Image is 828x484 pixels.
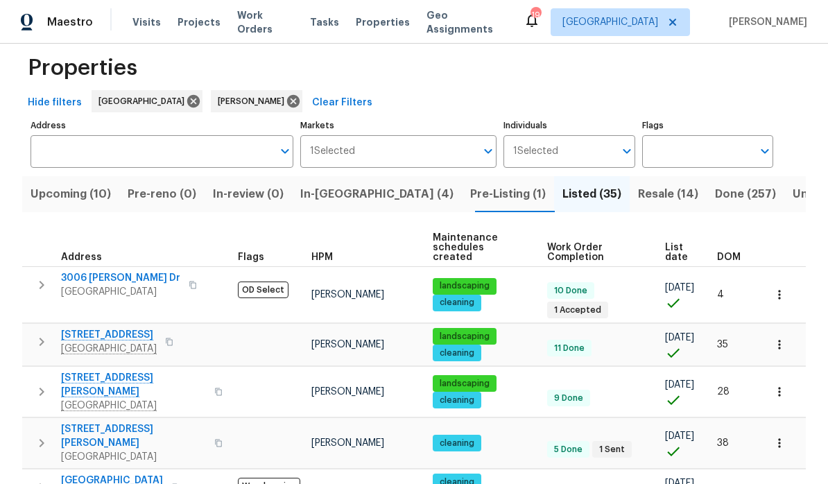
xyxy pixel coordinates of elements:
span: Work Orders [237,8,293,36]
span: [DATE] [665,283,694,293]
span: cleaning [434,438,480,449]
span: In-review (0) [213,184,284,204]
span: 9 Done [549,392,589,404]
span: [PERSON_NAME] [311,290,384,300]
span: Maintenance schedules created [433,233,524,262]
span: Pre-reno (0) [128,184,196,204]
span: Clear Filters [312,94,372,112]
span: Projects [178,15,221,29]
span: Done (257) [715,184,776,204]
button: Open [275,141,295,161]
span: [PERSON_NAME] [723,15,807,29]
span: Work Order Completion [547,243,642,262]
span: Resale (14) [638,184,698,204]
span: Hide filters [28,94,82,112]
span: Upcoming (10) [31,184,111,204]
span: [DATE] [665,431,694,441]
span: cleaning [434,297,480,309]
span: In-[GEOGRAPHIC_DATA] (4) [300,184,454,204]
span: Listed (35) [562,184,621,204]
span: Geo Assignments [426,8,507,36]
span: [DATE] [665,333,694,343]
span: [GEOGRAPHIC_DATA] [98,94,190,108]
span: landscaping [434,280,495,292]
label: Markets [300,121,497,130]
span: 5 Done [549,444,588,456]
span: 11 Done [549,343,590,354]
span: [GEOGRAPHIC_DATA] [61,450,206,464]
label: Address [31,121,293,130]
span: [GEOGRAPHIC_DATA] [61,285,180,299]
div: [GEOGRAPHIC_DATA] [92,90,202,112]
button: Clear Filters [307,90,378,116]
span: 1 Selected [310,146,355,157]
span: OD Select [238,282,288,298]
span: 1 Accepted [549,304,607,316]
span: landscaping [434,378,495,390]
span: [PERSON_NAME] [311,387,384,397]
span: List date [665,243,693,262]
span: cleaning [434,395,480,406]
span: 1 Sent [594,444,630,456]
span: 28 [717,387,730,397]
div: [PERSON_NAME] [211,90,302,112]
span: HPM [311,252,333,262]
label: Flags [642,121,773,130]
span: [STREET_ADDRESS][PERSON_NAME] [61,422,206,450]
div: 19 [531,8,540,22]
span: 10 Done [549,285,593,297]
button: Open [617,141,637,161]
span: [PERSON_NAME] [311,438,384,448]
span: DOM [717,252,741,262]
span: Visits [132,15,161,29]
button: Open [755,141,775,161]
label: Individuals [503,121,635,130]
span: Properties [356,15,410,29]
span: 1 Selected [513,146,558,157]
span: 4 [717,290,724,300]
span: [PERSON_NAME] [218,94,290,108]
span: 3006 [PERSON_NAME] Dr [61,271,180,285]
span: [DATE] [665,380,694,390]
span: 38 [717,438,729,448]
span: Tasks [310,17,339,27]
span: Properties [28,61,137,75]
span: cleaning [434,347,480,359]
span: Maestro [47,15,93,29]
button: Hide filters [22,90,87,116]
button: Open [478,141,498,161]
span: [GEOGRAPHIC_DATA] [562,15,658,29]
span: Flags [238,252,264,262]
span: landscaping [434,331,495,343]
span: Pre-Listing (1) [470,184,546,204]
span: Address [61,252,102,262]
span: [PERSON_NAME] [311,340,384,349]
span: 35 [717,340,728,349]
